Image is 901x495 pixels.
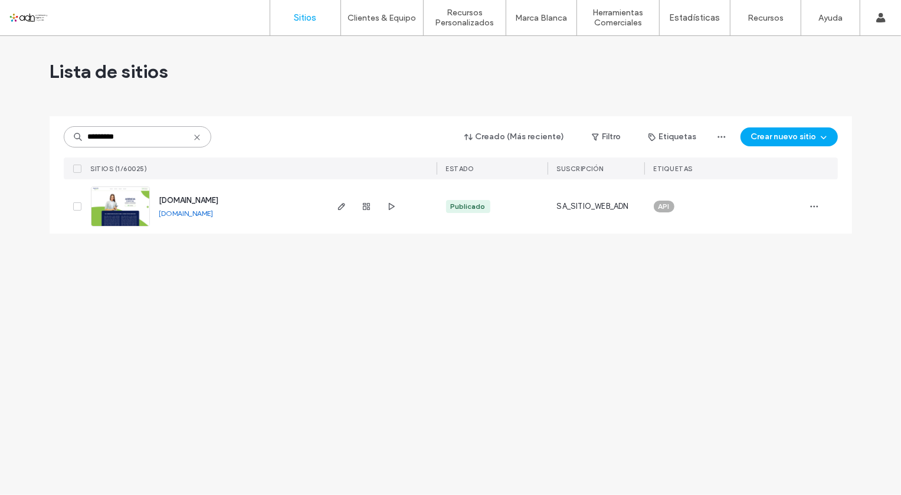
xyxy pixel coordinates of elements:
[159,209,214,218] a: [DOMAIN_NAME]
[348,13,417,23] label: Clientes & Equipo
[818,13,843,23] label: Ayuda
[50,60,169,83] span: Lista de sitios
[557,165,604,173] span: Suscripción
[658,201,670,212] span: API
[91,165,148,173] span: SITIOS (1/60025)
[516,13,568,23] label: Marca Blanca
[670,12,720,23] label: Estadísticas
[159,196,219,205] a: [DOMAIN_NAME]
[294,12,317,23] label: Sitios
[748,13,784,23] label: Recursos
[25,8,58,19] span: Ayuda
[638,127,707,146] button: Etiquetas
[654,165,693,173] span: ETIQUETAS
[451,201,486,212] div: Publicado
[577,8,659,28] label: Herramientas Comerciales
[580,127,633,146] button: Filtro
[741,127,838,146] button: Crear nuevo sitio
[424,8,506,28] label: Recursos Personalizados
[557,201,629,212] span: SA_SITIO_WEB_ADN
[446,165,474,173] span: ESTADO
[454,127,575,146] button: Creado (Más reciente)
